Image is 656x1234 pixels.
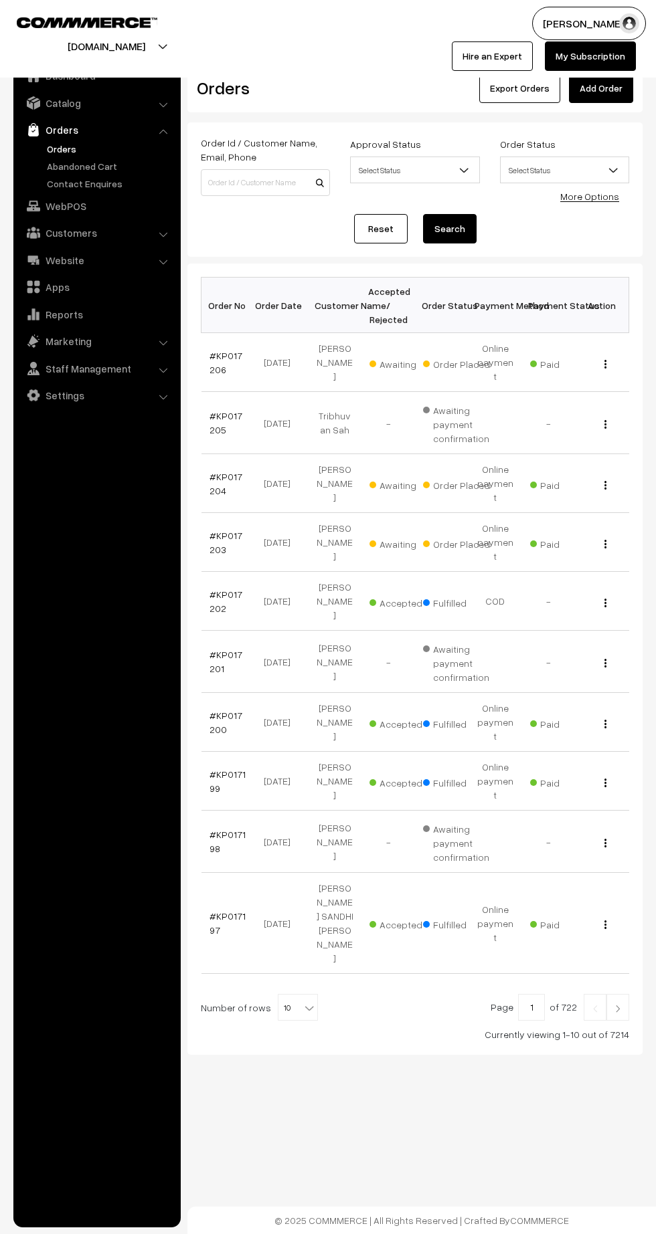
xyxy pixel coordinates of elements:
[423,475,490,492] span: Order Placed
[201,136,330,164] label: Order Id / Customer Name, Email, Phone
[254,752,308,811] td: [DATE]
[370,714,436,731] span: Accepted
[350,137,421,151] label: Approval Status
[17,13,134,29] a: COMMMERCE
[423,354,490,371] span: Order Placed
[361,631,415,693] td: -
[469,278,522,333] th: Payment Method
[415,278,469,333] th: Order Status
[612,1005,624,1013] img: Right
[604,540,606,548] img: Menu
[308,392,361,454] td: Tribhuvan Sah
[361,392,415,454] td: -
[210,410,242,435] a: #KP017205
[469,454,522,513] td: Online payment
[17,17,157,27] img: COMMMERCE
[604,599,606,607] img: Menu
[17,248,176,272] a: Website
[197,78,329,98] h2: Orders
[210,350,242,375] a: #KP017206
[254,873,308,974] td: [DATE]
[254,811,308,873] td: [DATE]
[370,354,436,371] span: Awaiting
[423,534,490,551] span: Order Placed
[530,773,597,790] span: Paid
[201,278,255,333] th: Order No
[210,530,242,555] a: #KP017203
[370,914,436,932] span: Accepted
[589,1005,601,1013] img: Left
[469,693,522,752] td: Online payment
[278,995,317,1021] span: 10
[469,572,522,631] td: COD
[210,649,242,674] a: #KP017201
[522,278,576,333] th: Payment Status
[469,513,522,572] td: Online payment
[469,873,522,974] td: Online payment
[278,994,318,1021] span: 10
[604,720,606,728] img: Menu
[501,159,629,182] span: Select Status
[254,631,308,693] td: [DATE]
[254,572,308,631] td: [DATE]
[469,752,522,811] td: Online payment
[17,91,176,115] a: Catalog
[17,383,176,407] a: Settings
[201,1027,629,1041] div: Currently viewing 1-10 out of 7214
[423,214,477,243] button: Search
[210,829,246,854] a: #KP017198
[530,914,597,932] span: Paid
[530,475,597,492] span: Paid
[210,710,242,735] a: #KP017200
[423,914,490,932] span: Fulfilled
[423,819,490,864] span: Awaiting payment confirmation
[560,191,619,202] a: More Options
[254,693,308,752] td: [DATE]
[510,1215,569,1226] a: COMMMERCE
[308,873,361,974] td: [PERSON_NAME] SANDHI [PERSON_NAME]
[187,1207,656,1234] footer: © 2025 COMMMERCE | All Rights Reserved | Crafted By
[254,333,308,392] td: [DATE]
[308,811,361,873] td: [PERSON_NAME]
[17,329,176,353] a: Marketing
[522,631,576,693] td: -
[576,278,629,333] th: Action
[254,392,308,454] td: [DATE]
[532,7,646,40] button: [PERSON_NAME]
[423,773,490,790] span: Fulfilled
[530,354,597,371] span: Paid
[351,159,479,182] span: Select Status
[361,811,415,873] td: -
[17,221,176,245] a: Customers
[361,278,415,333] th: Accepted / Rejected
[550,1001,577,1013] span: of 722
[604,481,606,490] img: Menu
[522,811,576,873] td: -
[604,360,606,369] img: Menu
[254,454,308,513] td: [DATE]
[308,333,361,392] td: [PERSON_NAME]
[604,779,606,787] img: Menu
[522,392,576,454] td: -
[491,1001,513,1013] span: Page
[210,471,242,496] a: #KP017204
[569,74,633,103] a: Add Order
[17,356,176,381] a: Staff Management
[500,157,629,183] span: Select Status
[469,333,522,392] td: Online payment
[308,572,361,631] td: [PERSON_NAME]
[44,159,176,173] a: Abandoned Cart
[545,41,636,71] a: My Subscription
[308,631,361,693] td: [PERSON_NAME]
[354,214,408,243] a: Reset
[17,275,176,299] a: Apps
[350,157,479,183] span: Select Status
[370,534,436,551] span: Awaiting
[308,752,361,811] td: [PERSON_NAME]
[17,118,176,142] a: Orders
[604,420,606,429] img: Menu
[530,714,597,731] span: Paid
[17,302,176,326] a: Reports
[423,639,490,684] span: Awaiting payment confirmation
[210,589,242,614] a: #KP017202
